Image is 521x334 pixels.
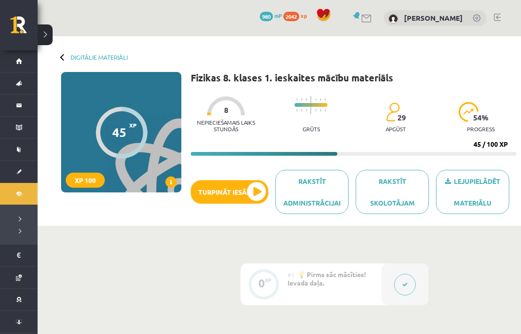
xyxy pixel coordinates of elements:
img: students-c634bb4e5e11cddfef0936a35e636f08e4e9abd3cc4e673bd6f9a4125e45ecb1.svg [386,102,399,122]
div: 0 [258,279,265,287]
span: XP [129,122,137,128]
a: Lejupielādēt materiālu [436,170,509,214]
img: icon-short-line-57e1e144782c952c97e751825c79c345078a6d821885a25fce030b3d8c18986b.svg [296,98,297,101]
span: 980 [260,12,273,21]
a: 2042 xp [283,12,311,19]
a: [PERSON_NAME] [404,13,463,23]
button: Turpināt iesākto [191,180,268,204]
span: #1 [288,271,295,278]
a: Rakstīt administrācijai [275,170,349,214]
h1: Fizikas 8. klases 1. ieskaites mācību materiāls [191,72,393,83]
p: progress [467,126,495,132]
div: 45 [112,125,126,139]
span: 💡 Pirms sāc mācīties! Ievada daļa. [288,270,366,287]
a: Digitālie materiāli [70,54,128,61]
a: Rīgas 1. Tālmācības vidusskola [10,16,38,40]
img: Marta Grāve [389,14,398,24]
p: Grūts [303,126,320,132]
div: XP [265,278,272,283]
img: icon-short-line-57e1e144782c952c97e751825c79c345078a6d821885a25fce030b3d8c18986b.svg [315,109,316,111]
span: 54 % [473,113,489,122]
img: icon-short-line-57e1e144782c952c97e751825c79c345078a6d821885a25fce030b3d8c18986b.svg [301,98,302,101]
span: mP [274,12,282,19]
span: 29 [397,113,406,122]
span: 8 [224,106,228,114]
a: Rakstīt skolotājam [356,170,429,214]
p: apgūst [386,126,406,132]
img: icon-short-line-57e1e144782c952c97e751825c79c345078a6d821885a25fce030b3d8c18986b.svg [306,109,307,111]
img: icon-short-line-57e1e144782c952c97e751825c79c345078a6d821885a25fce030b3d8c18986b.svg [320,109,321,111]
p: Nepieciešamais laiks stundās [191,119,262,132]
a: 980 mP [260,12,282,19]
img: icon-short-line-57e1e144782c952c97e751825c79c345078a6d821885a25fce030b3d8c18986b.svg [306,98,307,101]
div: XP 100 [66,173,105,188]
span: xp [301,12,307,19]
img: icon-short-line-57e1e144782c952c97e751825c79c345078a6d821885a25fce030b3d8c18986b.svg [315,98,316,101]
span: 2042 [283,12,299,21]
img: icon-short-line-57e1e144782c952c97e751825c79c345078a6d821885a25fce030b3d8c18986b.svg [301,109,302,111]
img: icon-progress-161ccf0a02000e728c5f80fcf4c31c7af3da0e1684b2b1d7c360e028c24a22f1.svg [459,102,479,122]
img: icon-short-line-57e1e144782c952c97e751825c79c345078a6d821885a25fce030b3d8c18986b.svg [296,109,297,111]
img: icon-long-line-d9ea69661e0d244f92f715978eff75569469978d946b2353a9bb055b3ed8787d.svg [311,96,311,114]
img: icon-short-line-57e1e144782c952c97e751825c79c345078a6d821885a25fce030b3d8c18986b.svg [325,109,326,111]
img: icon-short-line-57e1e144782c952c97e751825c79c345078a6d821885a25fce030b3d8c18986b.svg [325,98,326,101]
img: icon-short-line-57e1e144782c952c97e751825c79c345078a6d821885a25fce030b3d8c18986b.svg [320,98,321,101]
